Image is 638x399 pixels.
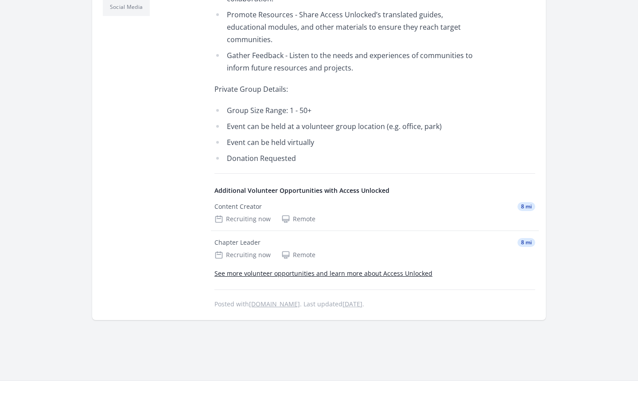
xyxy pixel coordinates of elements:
li: Donation Requested [214,152,474,164]
div: Remote [281,250,315,259]
li: Event can be held virtually [214,136,474,149]
div: Recruiting now [214,215,271,223]
li: Group Size Range: 1 - 50+ [214,104,474,117]
div: Content Creator [214,202,262,211]
span: 8 mi [517,238,535,247]
div: Recruiting now [214,250,271,259]
div: Remote [281,215,315,223]
p: Private Group Details: [214,83,474,95]
h4: Additional Volunteer Opportunities with Access Unlocked [214,186,535,195]
a: [DOMAIN_NAME] [249,300,300,308]
a: Chapter Leader 8 mi Recruiting now Remote [211,231,539,266]
a: See more volunteer opportunities and learn more about Access Unlocked [214,269,432,278]
div: Chapter Leader [214,238,261,247]
span: 8 mi [517,202,535,211]
a: Content Creator 8 mi Recruiting now Remote [211,195,539,231]
abbr: Thu, Sep 18, 2025 3:43 AM [342,300,362,308]
p: Posted with . Last updated . [214,301,535,308]
li: Promote Resources - Share Access Unlocked’s translated guides, educational modules, and other mat... [214,8,474,46]
li: Gather Feedback - Listen to the needs and experiences of communities to inform future resources a... [214,49,474,74]
li: Event can be held at a volunteer group location (e.g. office, park) [214,120,474,133]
